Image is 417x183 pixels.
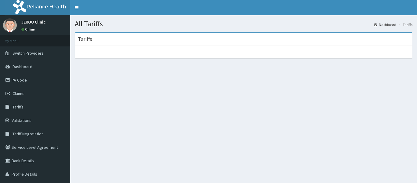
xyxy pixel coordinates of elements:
[78,36,92,42] h3: Tariffs
[13,64,32,69] span: Dashboard
[13,104,24,110] span: Tariffs
[75,20,412,28] h1: All Tariffs
[397,22,412,27] li: Tariffs
[374,22,396,27] a: Dashboard
[21,20,45,24] p: JEROU Clinic
[3,18,17,32] img: User Image
[13,131,44,137] span: Tariff Negotiation
[13,50,44,56] span: Switch Providers
[21,27,36,31] a: Online
[13,91,24,96] span: Claims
